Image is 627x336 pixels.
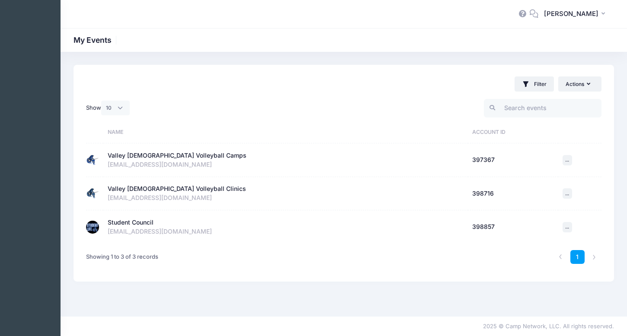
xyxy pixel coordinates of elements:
h1: My Events [74,35,119,44]
div: [EMAIL_ADDRESS][DOMAIN_NAME] [108,160,464,169]
input: Search events [484,99,601,117]
img: Valley Christian Volleyball Clinics [86,187,99,200]
span: ... [565,224,569,230]
button: ... [563,155,572,165]
div: Student Council [108,218,154,227]
button: Filter [515,76,554,92]
img: Valley Christian Volleyball Camps [86,154,99,167]
button: ... [563,222,572,232]
div: [EMAIL_ADDRESS][DOMAIN_NAME] [108,193,464,203]
td: 398716 [468,177,558,211]
select: Show [101,101,130,115]
th: Name: activate to sort column ascending [103,121,468,143]
span: [PERSON_NAME] [544,9,598,19]
div: Showing 1 to 3 of 3 records [86,247,158,267]
button: Actions [558,76,601,91]
span: 2025 © Camp Network, LLC. All rights reserved. [483,323,614,330]
a: 1 [570,250,585,264]
button: [PERSON_NAME] [538,4,614,24]
td: 398857 [468,210,558,244]
label: Show [86,101,130,115]
div: Valley [DEMOGRAPHIC_DATA] Volleyball Clinics [108,184,246,193]
div: Valley [DEMOGRAPHIC_DATA] Volleyball Camps [108,151,246,160]
button: ... [563,188,572,199]
span: ... [565,157,569,163]
th: Account ID: activate to sort column ascending [468,121,558,143]
div: [EMAIL_ADDRESS][DOMAIN_NAME] [108,227,464,236]
td: 397367 [468,143,558,177]
span: ... [565,190,569,197]
img: Student Council [86,221,99,234]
